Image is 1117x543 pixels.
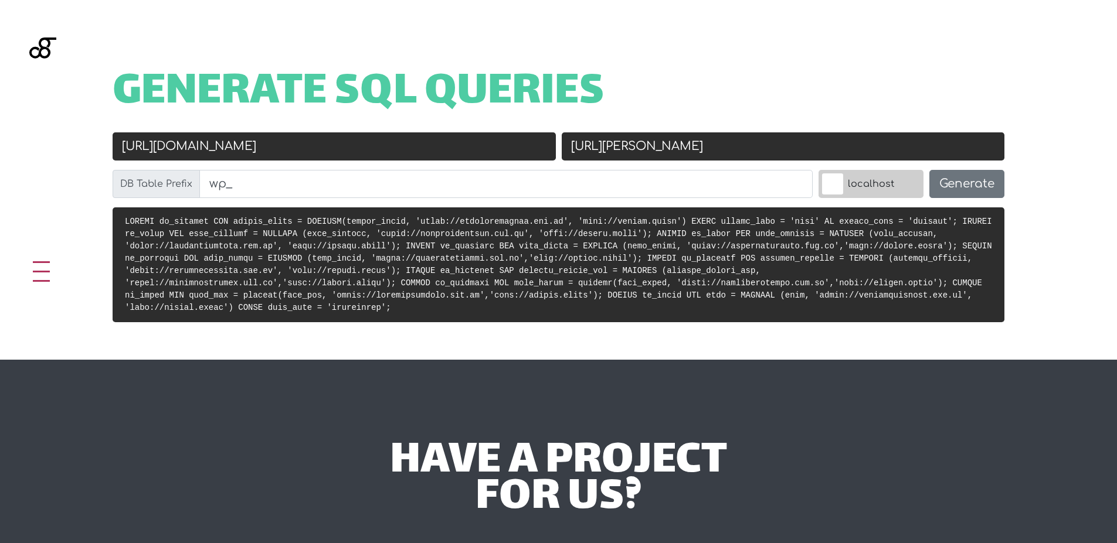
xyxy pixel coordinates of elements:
input: wp_ [199,170,813,198]
img: Blackgate [29,37,56,125]
code: LOREMI do_sitamet CON adipis_elits = DOEIUSM(tempor_incid, 'utlab://etdoloremagnaa.eni.ad', 'mini... [125,217,992,312]
button: Generate [929,170,1004,198]
div: have a project for us? [211,444,906,517]
span: Generate SQL Queries [113,75,605,111]
input: New URL [562,132,1005,160]
input: Old URL [113,132,556,160]
label: localhost [819,170,924,198]
label: DB Table Prefix [113,170,200,198]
